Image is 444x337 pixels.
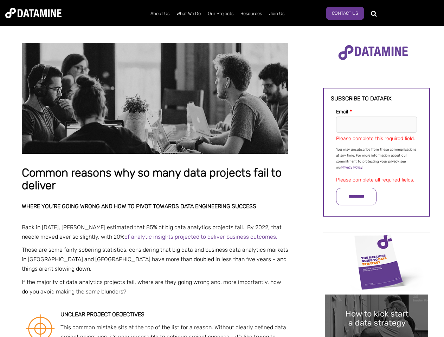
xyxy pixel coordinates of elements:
[5,8,62,18] img: Datamine
[336,136,415,141] label: Please complete this required field.
[173,5,204,23] a: What We Do
[331,95,422,102] h3: Subscribe to datafix
[22,245,288,274] p: Those are some fairly sobering statistics, considering that big data and business data analytics ...
[341,165,362,170] a: Privacy Policy
[124,233,277,240] a: of analytic insights projected to deliver business outcomes.
[334,40,413,65] img: Datamine Logo No Strapline - Purple
[22,43,288,154] img: Common reasons why so many data projects fail to deliver
[336,147,417,171] p: You may unsubscribe from these communications at any time. For more information about our commitm...
[60,311,144,318] strong: Unclear project objectives
[22,167,288,192] h1: Common reasons why so many data projects fail to deliver
[204,5,237,23] a: Our Projects
[22,203,288,210] h2: Where you’re going wrong and how to pivot towards data engineering success
[326,7,364,20] a: Contact Us
[22,223,288,242] p: Back in [DATE], [PERSON_NAME] estimated that 85% of big data analytics projects fail. By 2022, th...
[325,233,428,291] img: Data Strategy Cover thumbnail
[22,277,288,296] p: If the majority of data analytics projects fail, where are they going wrong and, more importantly...
[336,177,414,183] label: Please complete all required fields.
[237,5,265,23] a: Resources
[147,5,173,23] a: About Us
[265,5,288,23] a: Join Us
[336,109,348,115] span: Email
